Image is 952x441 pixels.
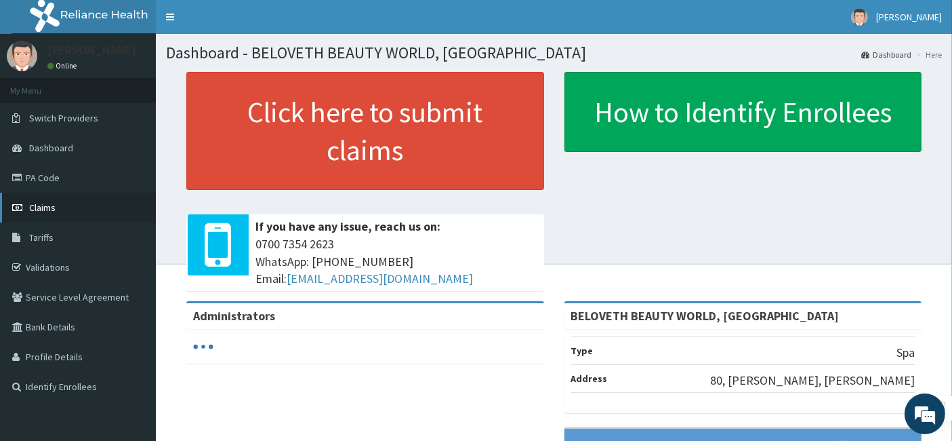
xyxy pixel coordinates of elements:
[7,41,37,71] img: User Image
[166,44,942,62] h1: Dashboard - BELOVETH BEAUTY WORLD, [GEOGRAPHIC_DATA]
[564,72,922,152] a: How to Identify Enrollees
[255,235,537,288] span: 0700 7354 2623 WhatsApp: [PHONE_NUMBER] Email:
[255,218,440,234] b: If you have any issue, reach us on:
[861,49,911,60] a: Dashboard
[913,49,942,60] li: Here
[571,345,594,357] b: Type
[193,308,275,324] b: Administrators
[29,231,54,244] span: Tariffs
[287,271,473,286] a: [EMAIL_ADDRESS][DOMAIN_NAME]
[47,61,80,71] a: Online
[186,72,544,190] a: Click here to submit claims
[29,202,56,214] span: Claims
[29,142,73,154] span: Dashboard
[876,11,942,23] span: [PERSON_NAME]
[571,308,840,324] strong: BELOVETH BEAUTY WORLD, [GEOGRAPHIC_DATA]
[571,372,608,385] b: Address
[47,44,136,56] p: [PERSON_NAME]
[29,112,98,124] span: Switch Providers
[896,344,915,362] p: Spa
[193,337,213,357] svg: audio-loading
[851,9,868,26] img: User Image
[710,372,915,389] p: 80, [PERSON_NAME], [PERSON_NAME]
